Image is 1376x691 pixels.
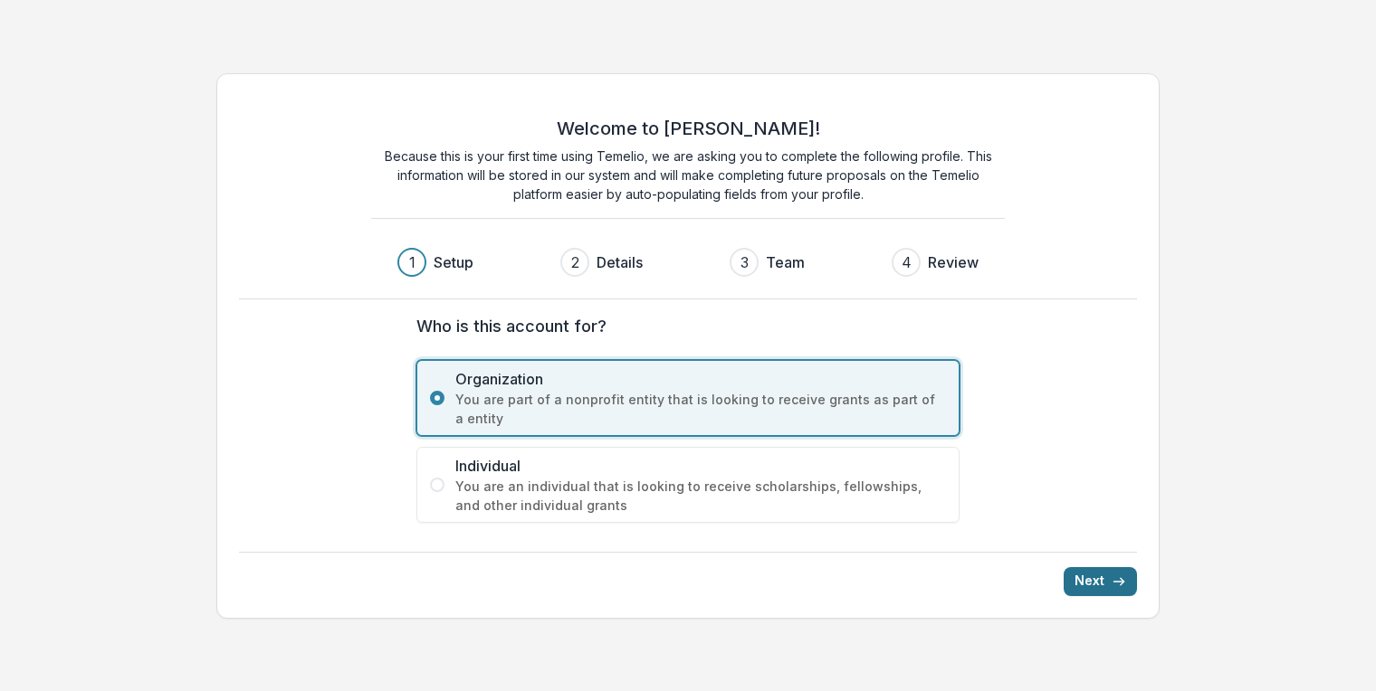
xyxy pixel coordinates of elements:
p: Because this is your first time using Temelio, we are asking you to complete the following profil... [371,147,1005,204]
h3: Review [928,251,979,273]
span: You are part of a nonprofit entity that is looking to receive grants as part of a entity [455,390,946,428]
h2: Welcome to [PERSON_NAME]! [557,118,820,139]
h3: Setup [434,251,473,273]
h3: Details [597,251,643,273]
span: You are an individual that is looking to receive scholarships, fellowships, and other individual ... [455,477,946,515]
div: 1 [409,251,416,273]
div: Progress [397,248,979,277]
div: 2 [571,251,579,273]
span: Individual [455,455,946,477]
button: Next [1064,567,1137,596]
div: 4 [902,251,912,273]
span: Organization [455,368,946,390]
label: Who is this account for? [416,314,949,338]
h3: Team [766,251,805,273]
div: 3 [741,251,749,273]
